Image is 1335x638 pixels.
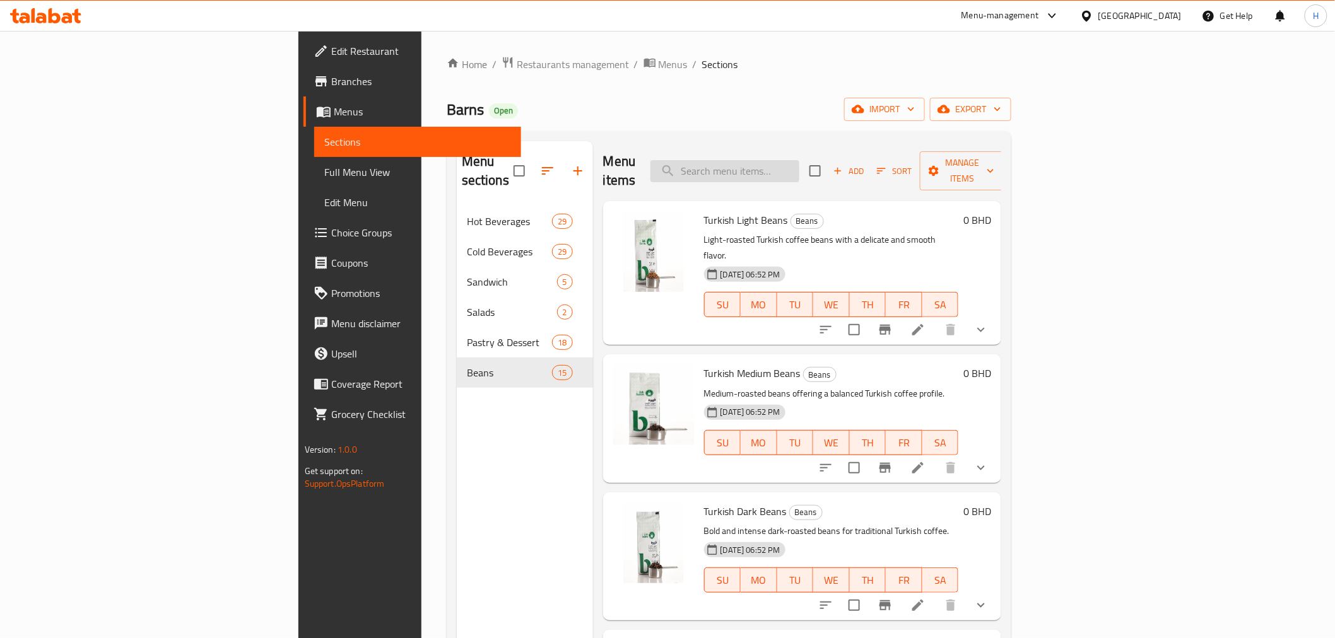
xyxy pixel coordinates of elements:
span: SU [710,434,736,452]
svg: Show Choices [973,598,989,613]
span: Menu disclaimer [331,316,511,331]
span: TU [782,571,809,589]
div: Hot Beverages29 [457,206,593,236]
span: Coverage Report [331,376,511,391]
button: WE [813,292,850,317]
span: Grocery Checklist [331,407,511,422]
span: FR [891,296,917,314]
span: Select to update [841,316,867,343]
a: Edit Menu [314,187,521,217]
button: TH [850,430,886,455]
span: Pastry & Dessert [467,335,553,350]
span: Turkish Dark Beans [704,502,787,521]
button: Add [828,161,869,181]
button: Branch-specific-item [870,453,900,483]
span: Coupons [331,255,511,270]
span: Edit Restaurant [331,43,511,59]
button: sort-choices [811,315,841,345]
span: WE [818,296,845,314]
span: Version: [305,441,336,458]
span: Cold Beverages [467,244,553,259]
span: Promotions [331,286,511,301]
span: Choice Groups [331,225,511,240]
div: items [552,244,572,259]
span: Select all sections [506,158,532,184]
span: Branches [331,74,511,89]
a: Menu disclaimer [303,308,521,339]
button: SU [704,567,741,593]
a: Restaurants management [502,56,629,72]
span: Menus [334,104,511,119]
span: Add [832,164,866,178]
div: Pastry & Dessert18 [457,327,593,357]
span: import [854,101,915,117]
span: Select section [802,158,828,184]
button: FR [886,430,922,455]
span: TH [855,296,881,314]
h2: Menu items [603,152,636,190]
button: Add section [563,156,593,186]
button: delete [936,315,966,345]
button: Branch-specific-item [870,315,900,345]
button: show more [966,315,996,345]
li: / [634,57,638,72]
button: sort-choices [811,590,841,620]
span: [DATE] 06:52 PM [715,406,785,418]
span: 18 [553,337,572,349]
div: Beans [803,367,837,382]
span: 29 [553,246,572,258]
button: WE [813,430,850,455]
span: Sort sections [532,156,563,186]
button: FR [886,567,922,593]
button: import [844,98,925,121]
p: Medium-roasted beans offering a balanced Turkish coffee profile. [704,386,959,402]
div: Menu-management [962,8,1039,23]
span: FR [891,434,917,452]
svg: Show Choices [973,322,989,337]
div: items [557,304,573,320]
div: Sandwich [467,274,557,289]
button: show more [966,453,996,483]
span: MO [746,434,772,452]
li: / [693,57,697,72]
p: Bold and intense dark-roasted beans for traditional Turkish coffee. [704,523,959,539]
div: [GEOGRAPHIC_DATA] [1098,9,1182,23]
span: Edit Menu [324,195,511,210]
span: Beans [467,365,553,380]
img: Turkish Medium Beans [613,364,694,445]
button: TU [777,567,814,593]
span: [DATE] 06:52 PM [715,544,785,556]
span: TU [782,296,809,314]
div: items [552,214,572,229]
button: SA [922,292,959,317]
a: Edit menu item [910,460,926,475]
button: Manage items [920,151,1004,190]
a: Coupons [303,248,521,278]
span: 15 [553,367,572,379]
div: Salads2 [457,297,593,327]
a: Menus [303,96,521,127]
div: Beans [791,214,824,229]
span: Hot Beverages [467,214,553,229]
button: SU [704,430,741,455]
div: items [557,274,573,289]
span: SA [927,434,954,452]
button: TH [850,567,886,593]
div: Beans [789,505,823,520]
svg: Show Choices [973,460,989,475]
span: Beans [791,214,823,228]
div: Cold Beverages29 [457,236,593,267]
button: SA [922,567,959,593]
a: Menus [644,56,688,72]
h6: 0 BHD [963,364,991,382]
span: SU [710,296,736,314]
span: Manage items [930,155,994,187]
span: Beans [804,368,836,382]
a: Choice Groups [303,217,521,248]
span: Turkish Light Beans [704,211,788,229]
div: Beans15 [457,357,593,388]
button: show more [966,590,996,620]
